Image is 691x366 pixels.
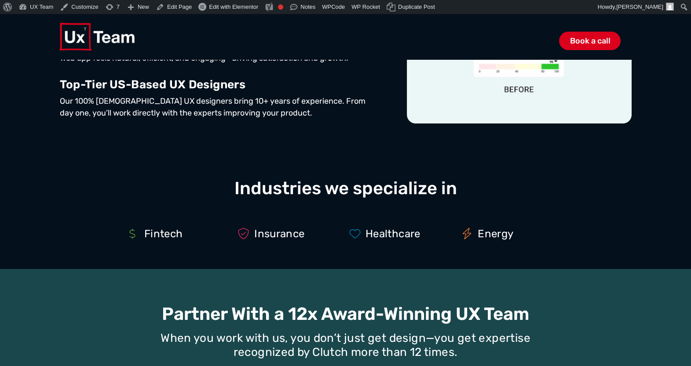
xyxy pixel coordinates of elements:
[559,32,621,50] a: Book a call
[60,178,632,199] h2: Industries we specialize in
[2,123,8,129] input: Subscribe to UX Team newsletter.
[152,331,539,360] p: When you work with us, you don’t just get design—you get expertise recognized by Clutch more than...
[173,0,204,8] span: Last Name
[209,4,258,10] span: Edit with Elementor
[475,227,513,241] span: Energy
[152,304,539,324] h2: Partner With a 12x Award-Winning UX Team
[363,227,420,241] span: Healthcare
[252,227,304,241] span: Insurance
[616,4,663,10] span: [PERSON_NAME]
[142,227,183,241] span: Fintech
[570,37,610,45] span: Book a call
[278,4,283,10] div: Focus keyphrase not set
[60,95,372,119] p: Our 100% [DEMOGRAPHIC_DATA] UX designers bring 10+ years of experience. From day one, you’ll work...
[11,122,342,130] span: Subscribe to UX Team newsletter.
[60,78,372,92] p: Top-Tier US-Based UX Designers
